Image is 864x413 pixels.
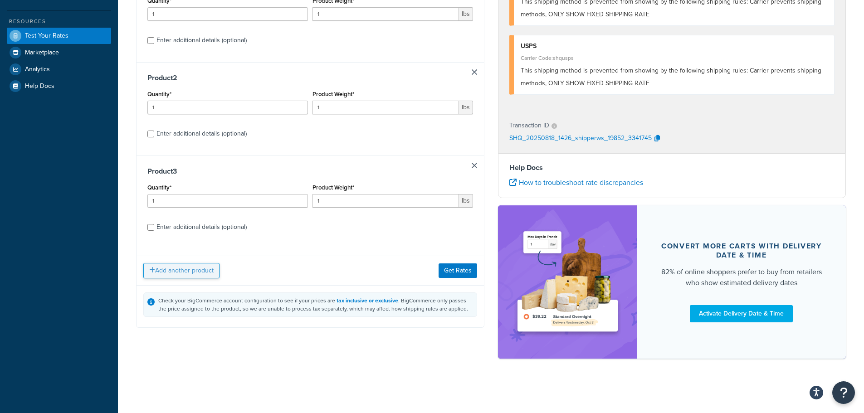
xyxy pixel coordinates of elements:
[25,49,59,57] span: Marketplace
[312,91,354,97] label: Product Weight*
[690,305,793,322] a: Activate Delivery Date & Time
[147,91,171,97] label: Quantity*
[156,221,247,233] div: Enter additional details (optional)
[147,167,473,176] h3: Product 3
[312,194,459,208] input: 0.00
[25,83,54,90] span: Help Docs
[521,40,828,53] div: USPS
[509,162,835,173] h4: Help Docs
[143,263,220,278] button: Add another product
[659,267,825,288] div: 82% of online shoppers prefer to buy from retailers who show estimated delivery dates
[147,101,308,114] input: 0.0
[7,18,111,25] div: Resources
[156,34,247,47] div: Enter additional details (optional)
[521,52,828,64] div: Carrier Code: shqusps
[439,263,477,278] button: Get Rates
[659,242,825,260] div: Convert more carts with delivery date & time
[147,73,473,83] h3: Product 2
[312,184,354,191] label: Product Weight*
[25,66,50,73] span: Analytics
[312,101,459,114] input: 0.00
[147,184,171,191] label: Quantity*
[147,131,154,137] input: Enter additional details (optional)
[832,381,855,404] button: Open Resource Center
[147,7,308,21] input: 0.0
[147,194,308,208] input: 0.0
[156,127,247,140] div: Enter additional details (optional)
[509,132,652,146] p: SHQ_20250818_1426_shipperws_19852_3341745
[7,28,111,44] a: Test Your Rates
[509,119,549,132] p: Transaction ID
[158,296,473,313] div: Check your BigCommerce account configuration to see if your prices are . BigCommerce only passes ...
[512,219,624,345] img: feature-image-ddt-36eae7f7280da8017bfb280eaccd9c446f90b1fe08728e4019434db127062ab4.png
[25,32,68,40] span: Test Your Rates
[521,66,821,88] span: This shipping method is prevented from showing by the following shipping rules: Carrier prevents ...
[459,194,473,208] span: lbs
[312,7,459,21] input: 0.00
[147,37,154,44] input: Enter additional details (optional)
[472,163,477,168] a: Remove Item
[459,7,473,21] span: lbs
[337,296,398,305] a: tax inclusive or exclusive
[7,78,111,94] a: Help Docs
[7,61,111,78] a: Analytics
[472,69,477,75] a: Remove Item
[459,101,473,114] span: lbs
[7,44,111,61] a: Marketplace
[147,224,154,231] input: Enter additional details (optional)
[509,177,643,188] a: How to troubleshoot rate discrepancies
